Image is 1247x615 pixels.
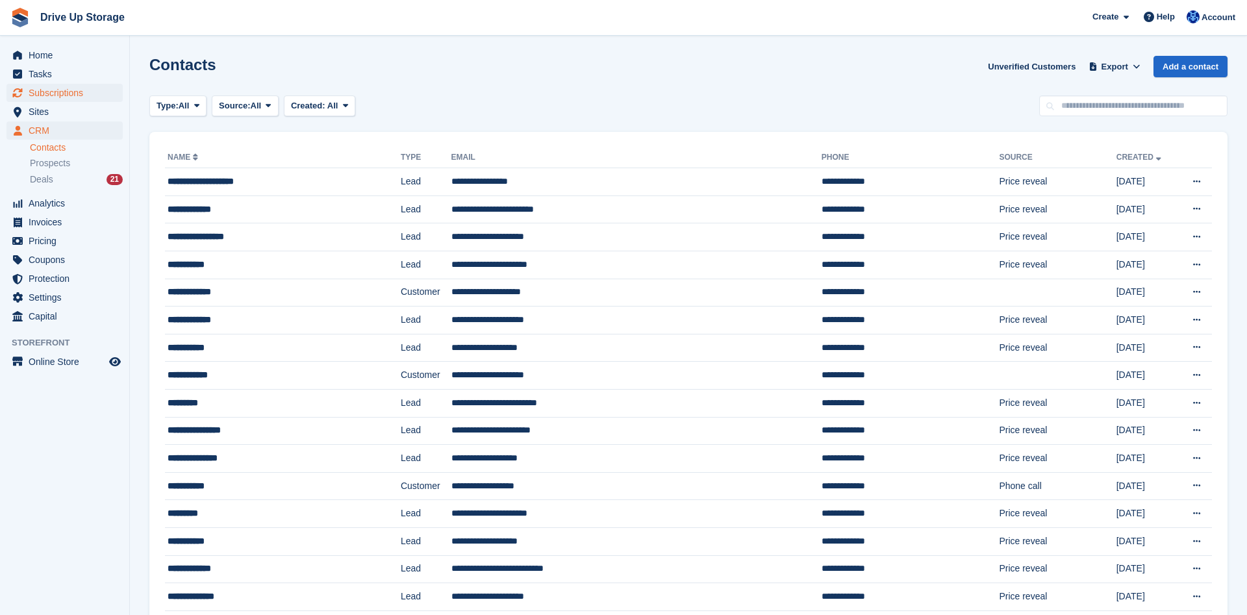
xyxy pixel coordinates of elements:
span: Account [1202,11,1235,24]
td: Lead [401,389,451,417]
a: Unverified Customers [983,56,1081,77]
a: Deals 21 [30,173,123,186]
td: Lead [401,334,451,362]
span: Invoices [29,213,107,231]
td: [DATE] [1116,168,1178,196]
td: [DATE] [1116,472,1178,500]
a: menu [6,46,123,64]
td: [DATE] [1116,445,1178,473]
a: menu [6,65,123,83]
td: [DATE] [1116,307,1178,334]
td: Customer [401,362,451,390]
td: [DATE] [1116,362,1178,390]
span: Help [1157,10,1175,23]
td: Price reveal [999,195,1116,223]
span: Create [1092,10,1118,23]
td: Price reveal [999,583,1116,611]
a: menu [6,353,123,371]
span: Export [1102,60,1128,73]
td: Customer [401,472,451,500]
span: All [179,99,190,112]
span: Analytics [29,194,107,212]
td: Lead [401,555,451,583]
a: Preview store [107,354,123,370]
th: Email [451,147,822,168]
td: [DATE] [1116,500,1178,528]
span: Tasks [29,65,107,83]
td: Price reveal [999,445,1116,473]
button: Created: All [284,95,355,117]
span: Sites [29,103,107,121]
span: Capital [29,307,107,325]
td: Price reveal [999,555,1116,583]
h1: Contacts [149,56,216,73]
span: Source: [219,99,250,112]
td: Price reveal [999,500,1116,528]
td: Price reveal [999,307,1116,334]
span: Home [29,46,107,64]
td: [DATE] [1116,279,1178,307]
span: Subscriptions [29,84,107,102]
td: Lead [401,583,451,611]
span: All [327,101,338,110]
td: Price reveal [999,251,1116,279]
button: Type: All [149,95,207,117]
td: Price reveal [999,223,1116,251]
a: menu [6,232,123,250]
span: Type: [157,99,179,112]
a: Drive Up Storage [35,6,130,28]
span: Storefront [12,336,129,349]
td: Price reveal [999,168,1116,196]
td: Lead [401,417,451,445]
span: Coupons [29,251,107,269]
span: Pricing [29,232,107,250]
span: Settings [29,288,107,307]
td: Lead [401,168,451,196]
a: menu [6,194,123,212]
span: Prospects [30,157,70,169]
td: [DATE] [1116,334,1178,362]
a: menu [6,121,123,140]
a: menu [6,213,123,231]
a: menu [6,270,123,288]
a: menu [6,307,123,325]
td: Price reveal [999,417,1116,445]
a: Contacts [30,142,123,154]
td: [DATE] [1116,527,1178,555]
td: Lead [401,527,451,555]
span: Protection [29,270,107,288]
td: Price reveal [999,389,1116,417]
td: Lead [401,500,451,528]
a: Name [168,153,201,162]
td: [DATE] [1116,583,1178,611]
img: stora-icon-8386f47178a22dfd0bd8f6a31ec36ba5ce8667c1dd55bd0f319d3a0aa187defe.svg [10,8,30,27]
th: Phone [822,147,1000,168]
td: Price reveal [999,334,1116,362]
td: [DATE] [1116,251,1178,279]
a: menu [6,251,123,269]
a: Prospects [30,157,123,170]
a: menu [6,103,123,121]
td: [DATE] [1116,195,1178,223]
a: menu [6,288,123,307]
a: Add a contact [1153,56,1228,77]
div: 21 [107,174,123,185]
td: [DATE] [1116,389,1178,417]
td: [DATE] [1116,555,1178,583]
span: Deals [30,173,53,186]
td: Lead [401,251,451,279]
span: CRM [29,121,107,140]
span: Online Store [29,353,107,371]
td: [DATE] [1116,223,1178,251]
button: Source: All [212,95,279,117]
button: Export [1086,56,1143,77]
a: menu [6,84,123,102]
td: Customer [401,279,451,307]
img: Widnes Team [1187,10,1200,23]
span: All [251,99,262,112]
td: Price reveal [999,527,1116,555]
a: Created [1116,153,1164,162]
td: Phone call [999,472,1116,500]
th: Source [999,147,1116,168]
td: [DATE] [1116,417,1178,445]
